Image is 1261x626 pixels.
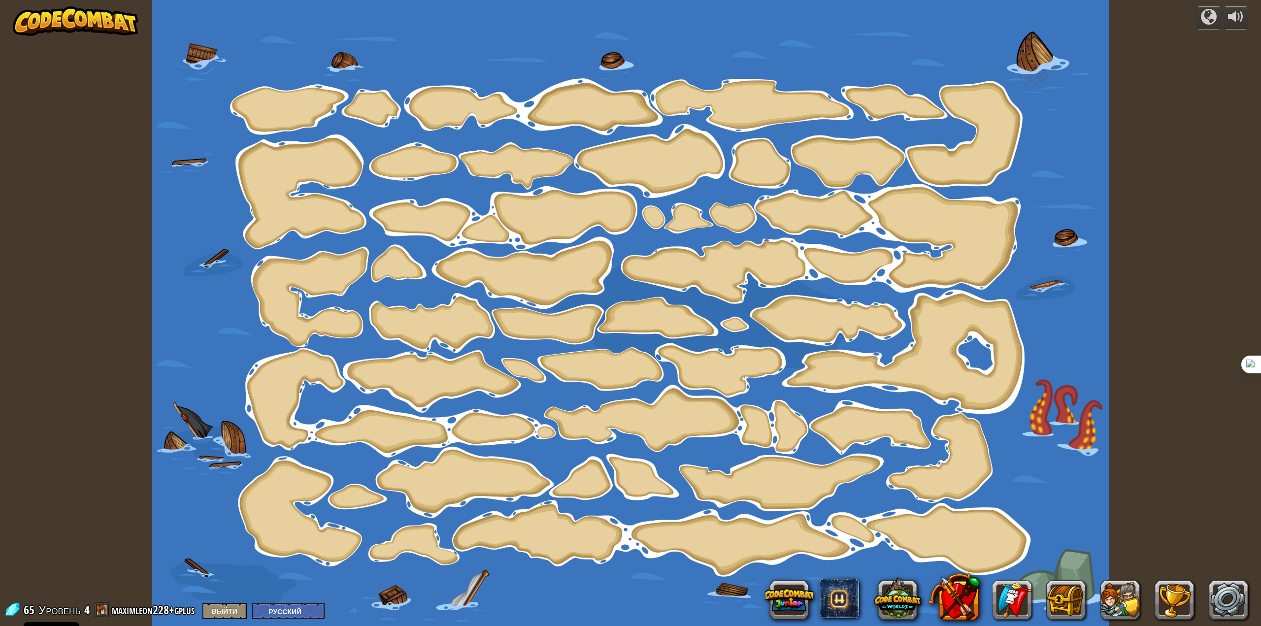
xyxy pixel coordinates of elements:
[112,602,198,618] a: maximleon228+gplus
[38,602,81,618] span: Уровень
[1196,6,1221,30] button: Кампании
[24,602,37,618] span: 65
[84,602,90,618] span: 4
[13,6,139,36] img: CodeCombat - Learn how to code by playing a game
[202,603,247,619] button: Выйти
[1224,6,1248,30] button: Регулировать громкость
